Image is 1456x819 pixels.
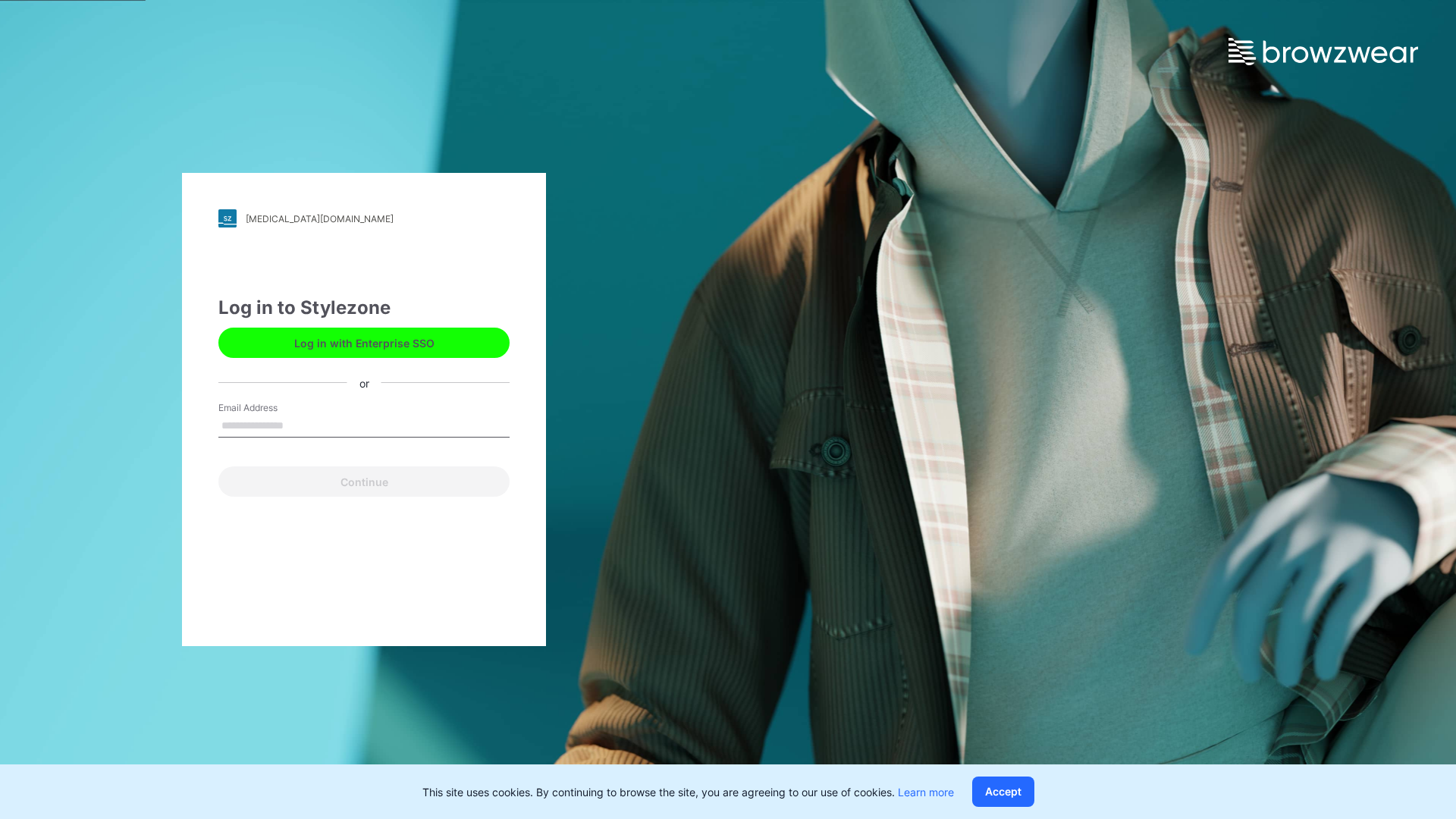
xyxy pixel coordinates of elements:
[218,209,510,227] a: [MEDICAL_DATA][DOMAIN_NAME]
[422,784,954,800] p: This site uses cookies. By continuing to browse the site, you are agreeing to our use of cookies.
[218,209,237,227] img: stylezone-logo.562084cfcfab977791bfbf7441f1a819.svg
[898,786,954,799] a: Learn more
[218,328,510,358] button: Log in with Enterprise SSO
[218,294,510,322] div: Log in to Stylezone
[1228,38,1418,65] img: browzwear-logo.e42bd6dac1945053ebaf764b6aa21510.svg
[972,777,1034,807] button: Accept
[246,213,394,224] div: [MEDICAL_DATA][DOMAIN_NAME]
[218,401,325,415] label: Email Address
[347,375,381,391] div: or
